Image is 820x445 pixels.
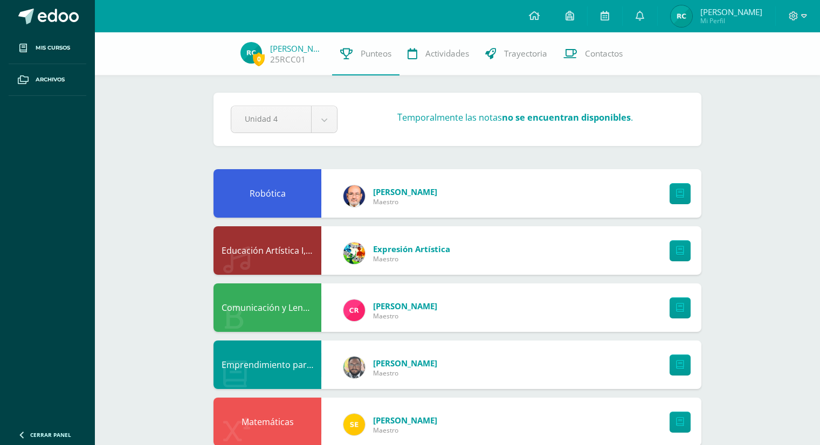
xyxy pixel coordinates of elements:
[502,112,631,123] strong: no se encuentran disponibles
[9,64,86,96] a: Archivos
[361,48,391,59] span: Punteos
[343,414,365,435] img: 03c2987289e60ca238394da5f82a525a.png
[30,431,71,439] span: Cerrar panel
[213,169,321,218] div: Robótica
[343,300,365,321] img: ab28fb4d7ed199cf7a34bbef56a79c5b.png
[700,16,762,25] span: Mi Perfil
[270,54,306,65] a: 25RCC01
[373,368,437,378] span: Maestro
[36,75,65,84] span: Archivos
[373,301,437,311] span: [PERSON_NAME]
[373,244,450,254] span: Expresión Artística
[504,48,547,59] span: Trayectoria
[9,32,86,64] a: Mis cursos
[343,185,365,207] img: 6b7a2a75a6c7e6282b1a1fdce061224c.png
[373,426,437,435] span: Maestro
[671,5,692,27] img: 26a00f5eb213dc1aa4cded5c7343e6cd.png
[373,415,437,426] span: [PERSON_NAME]
[477,32,555,75] a: Trayectoria
[213,340,321,389] div: Emprendimiento para la Productividad
[700,6,762,17] span: [PERSON_NAME]
[245,106,298,131] span: Unidad 4
[270,43,324,54] a: [PERSON_NAME]
[425,48,469,59] span: Actividades
[240,42,262,64] img: 26a00f5eb213dc1aa4cded5c7343e6cd.png
[555,32,631,75] a: Contactos
[373,358,437,368] span: [PERSON_NAME]
[585,48,623,59] span: Contactos
[399,32,477,75] a: Actividades
[36,44,70,52] span: Mis cursos
[343,242,365,264] img: 159e24a6ecedfdf8f489544946a573f0.png
[332,32,399,75] a: Punteos
[373,197,437,206] span: Maestro
[231,106,337,133] a: Unidad 4
[213,283,321,332] div: Comunicación y Lenguaje, Idioma Español
[373,254,450,263] span: Maestro
[253,52,265,66] span: 0
[213,226,321,275] div: Educación Artística I, Música y Danza
[397,112,633,123] h3: Temporalmente las notas .
[343,357,365,378] img: 712781701cd376c1a616437b5c60ae46.png
[373,186,437,197] span: [PERSON_NAME]
[373,311,437,321] span: Maestro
